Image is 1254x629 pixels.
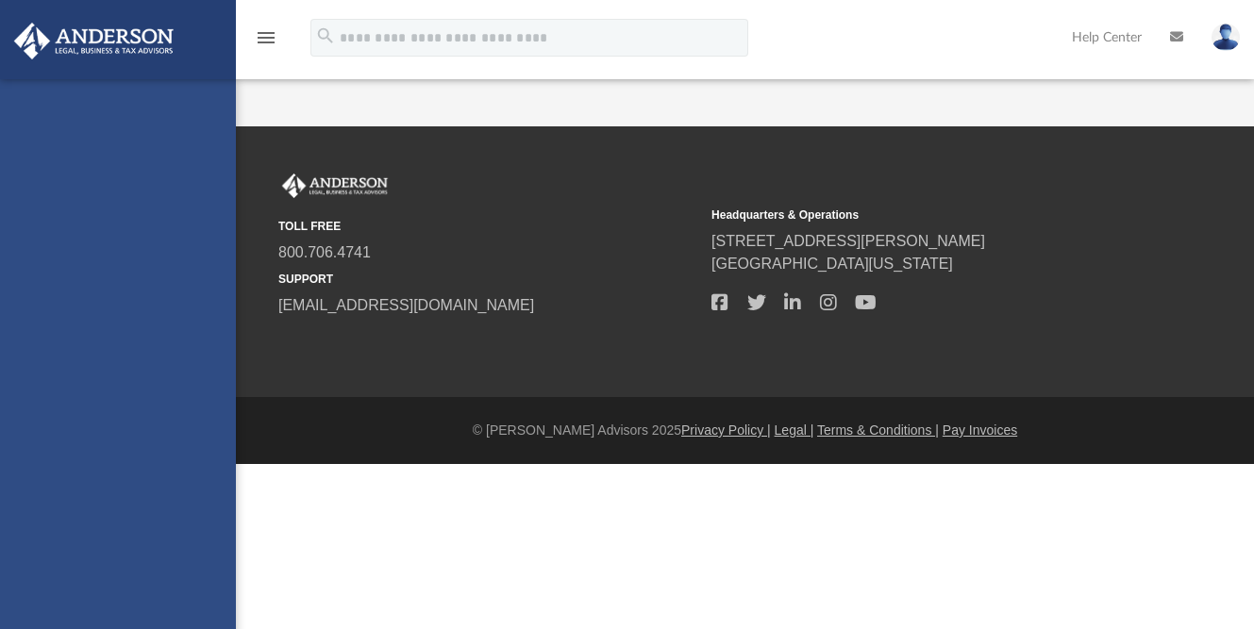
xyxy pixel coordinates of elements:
[1212,24,1240,51] img: User Pic
[278,218,698,235] small: TOLL FREE
[817,422,939,438] a: Terms & Conditions |
[236,421,1254,440] div: © [PERSON_NAME] Advisors 2025
[255,36,277,49] a: menu
[711,207,1131,223] small: Headquarters & Operations
[278,271,698,288] small: SUPPORT
[278,297,534,313] a: [EMAIL_ADDRESS][DOMAIN_NAME]
[255,26,277,49] i: menu
[775,422,814,438] a: Legal |
[278,174,392,198] img: Anderson Advisors Platinum Portal
[681,422,771,438] a: Privacy Policy |
[315,25,336,46] i: search
[8,23,179,59] img: Anderson Advisors Platinum Portal
[943,422,1017,438] a: Pay Invoices
[711,256,953,272] a: [GEOGRAPHIC_DATA][US_STATE]
[711,233,985,249] a: [STREET_ADDRESS][PERSON_NAME]
[278,244,371,260] a: 800.706.4741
